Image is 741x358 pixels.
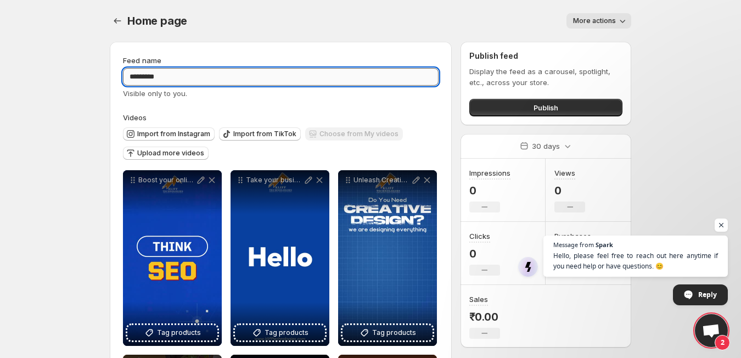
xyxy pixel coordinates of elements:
[123,147,209,160] button: Upload more videos
[469,231,490,242] h3: Clicks
[554,167,575,178] h3: Views
[127,325,217,340] button: Tag products
[127,14,187,27] span: Home page
[123,56,161,65] span: Feed name
[265,327,308,338] span: Tag products
[343,325,433,340] button: Tag products
[372,327,416,338] span: Tag products
[469,247,500,260] p: 0
[246,176,303,184] p: Take your business online with our powerful Digital Marketing Services From SEO to Social Media A...
[534,102,558,113] span: Publish
[469,66,622,88] p: Display the feed as a carousel, spotlight, etc., across your store.
[554,184,585,197] p: 0
[596,242,613,248] span: Spark
[110,13,125,29] button: Settings
[695,314,728,347] div: Open chat
[123,113,147,122] span: Videos
[573,16,616,25] span: More actions
[137,130,210,138] span: Import from Instagram
[123,89,187,98] span: Visible only to you.
[123,170,222,346] div: Boost your online visibility with our Professional SEO Services Get higher Google rankings more o...
[715,335,730,350] span: 2
[553,242,594,248] span: Message from
[123,127,215,141] button: Import from Instagram
[233,130,296,138] span: Import from TikTok
[137,149,204,158] span: Upload more videos
[338,170,437,346] div: Unleash Creativity with Us We design everything from logos to websites branding to social media p...
[469,99,622,116] button: Publish
[469,51,622,61] h2: Publish feed
[219,127,301,141] button: Import from TikTok
[138,176,195,184] p: Boost your online visibility with our Professional SEO Services Get higher Google rankings more o...
[554,231,591,242] h3: Purchases
[469,294,488,305] h3: Sales
[553,250,718,271] span: Hello, please feel free to reach out here anytime if you need help or have questions. 😊
[698,285,717,304] span: Reply
[353,176,411,184] p: Unleash Creativity with Us We design everything from logos to websites branding to social media p...
[469,310,500,323] p: ₹0.00
[532,141,560,152] p: 30 days
[469,184,510,197] p: 0
[157,327,201,338] span: Tag products
[566,13,631,29] button: More actions
[231,170,329,346] div: Take your business online with our powerful Digital Marketing Services From SEO to Social Media A...
[469,167,510,178] h3: Impressions
[235,325,325,340] button: Tag products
